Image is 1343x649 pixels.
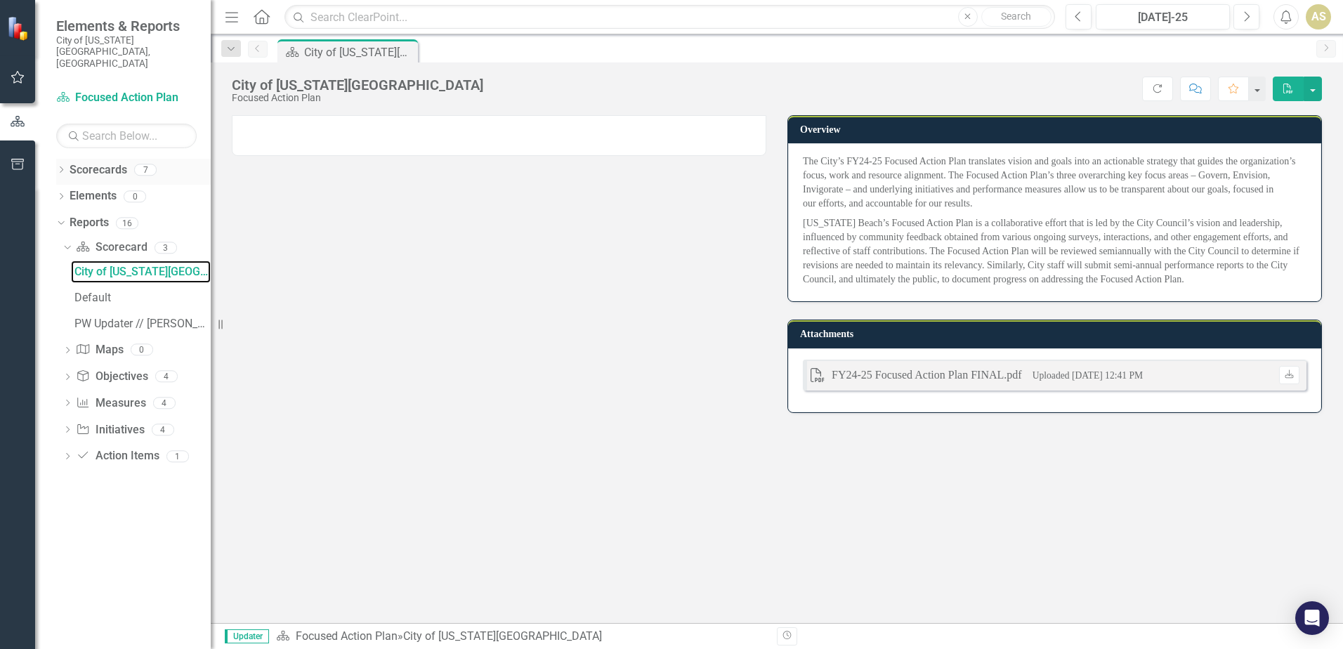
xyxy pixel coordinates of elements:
input: Search ClearPoint... [284,5,1055,29]
button: [DATE]-25 [1096,4,1230,29]
div: City of [US_STATE][GEOGRAPHIC_DATA] [74,265,211,278]
p: [US_STATE] Beach’s Focused Action Plan is a collaborative effort that is led by the City Council’... [803,214,1306,287]
h3: Attachments [800,329,1314,339]
div: 1 [166,450,189,462]
div: 4 [152,424,174,435]
h3: Overview [800,124,1314,135]
div: Open Intercom Messenger [1295,601,1329,635]
div: City of [US_STATE][GEOGRAPHIC_DATA] [403,629,602,643]
div: 4 [155,371,178,383]
span: Search [1001,11,1031,22]
div: 3 [155,242,177,254]
a: Elements [70,188,117,204]
a: Default [71,287,211,309]
div: [DATE]-25 [1101,9,1225,26]
a: Scorecard [76,240,147,256]
input: Search Below... [56,124,197,148]
span: Updater [225,629,269,643]
div: 7 [134,164,157,176]
img: ClearPoint Strategy [7,16,32,41]
div: Focused Action Plan [232,93,483,103]
div: 0 [131,344,153,356]
div: FY24-25 Focused Action Plan FINAL.pdf [832,367,1022,383]
a: Objectives [76,369,148,385]
span: Elements & Reports [56,18,197,34]
a: Scorecards [70,162,127,178]
a: Maps [76,342,123,358]
div: City of [US_STATE][GEOGRAPHIC_DATA] [304,44,414,61]
div: Default [74,291,211,304]
a: Focused Action Plan [56,90,197,106]
a: PW Updater // [PERSON_NAME] [71,313,211,335]
button: AS [1306,4,1331,29]
a: Reports [70,215,109,231]
button: Search [981,7,1052,27]
a: Measures [76,395,145,412]
div: 4 [153,397,176,409]
a: City of [US_STATE][GEOGRAPHIC_DATA] [71,261,211,283]
div: 16 [116,217,138,229]
a: Action Items [76,448,159,464]
small: Uploaded [DATE] 12:41 PM [1033,370,1143,381]
p: The City’s FY24-25 Focused Action Plan translates vision and goals into an actionable strategy th... [803,155,1306,214]
a: Focused Action Plan [296,629,398,643]
a: Initiatives [76,422,144,438]
div: 0 [124,190,146,202]
div: » [276,629,766,645]
div: PW Updater // [PERSON_NAME] [74,317,211,330]
div: City of [US_STATE][GEOGRAPHIC_DATA] [232,77,483,93]
small: City of [US_STATE][GEOGRAPHIC_DATA], [GEOGRAPHIC_DATA] [56,34,197,69]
